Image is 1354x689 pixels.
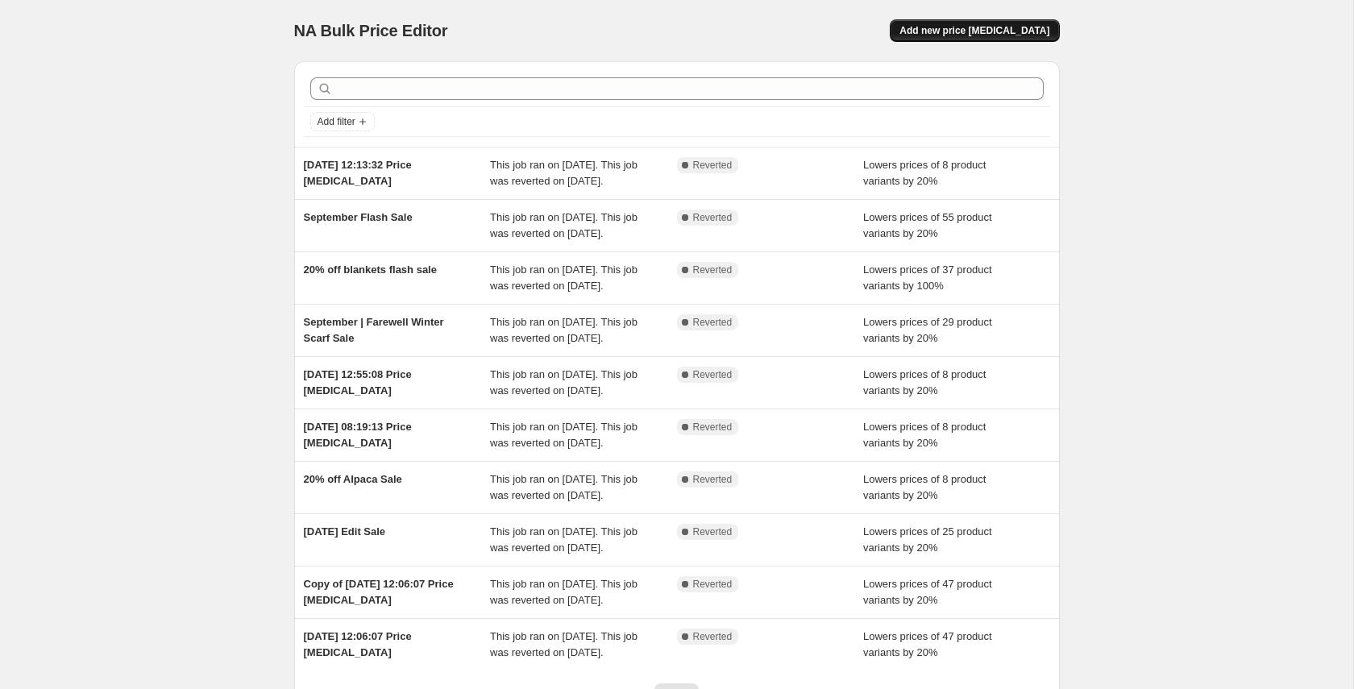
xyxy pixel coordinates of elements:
[693,421,733,434] span: Reverted
[899,24,1049,37] span: Add new price [MEDICAL_DATA]
[304,211,413,223] span: September Flash Sale
[490,316,638,344] span: This job ran on [DATE]. This job was reverted on [DATE].
[693,630,733,643] span: Reverted
[863,473,986,501] span: Lowers prices of 8 product variants by 20%
[863,159,986,187] span: Lowers prices of 8 product variants by 20%
[863,525,992,554] span: Lowers prices of 25 product variants by 20%
[863,630,992,658] span: Lowers prices of 47 product variants by 20%
[304,159,412,187] span: [DATE] 12:13:32 Price [MEDICAL_DATA]
[304,264,437,276] span: 20% off blankets flash sale
[490,264,638,292] span: This job ran on [DATE]. This job was reverted on [DATE].
[490,421,638,449] span: This job ran on [DATE]. This job was reverted on [DATE].
[890,19,1059,42] button: Add new price [MEDICAL_DATA]
[490,211,638,239] span: This job ran on [DATE]. This job was reverted on [DATE].
[304,578,454,606] span: Copy of [DATE] 12:06:07 Price [MEDICAL_DATA]
[693,578,733,591] span: Reverted
[693,159,733,172] span: Reverted
[304,525,386,538] span: [DATE] Edit Sale
[693,211,733,224] span: Reverted
[490,473,638,501] span: This job ran on [DATE]. This job was reverted on [DATE].
[304,473,402,485] span: 20% off Alpaca Sale
[490,525,638,554] span: This job ran on [DATE]. This job was reverted on [DATE].
[863,368,986,396] span: Lowers prices of 8 product variants by 20%
[863,264,992,292] span: Lowers prices of 37 product variants by 100%
[304,316,444,344] span: September | Farewell Winter Scarf Sale
[693,316,733,329] span: Reverted
[863,578,992,606] span: Lowers prices of 47 product variants by 20%
[304,368,412,396] span: [DATE] 12:55:08 Price [MEDICAL_DATA]
[304,630,412,658] span: [DATE] 12:06:07 Price [MEDICAL_DATA]
[693,525,733,538] span: Reverted
[490,159,638,187] span: This job ran on [DATE]. This job was reverted on [DATE].
[304,421,412,449] span: [DATE] 08:19:13 Price [MEDICAL_DATA]
[693,264,733,276] span: Reverted
[693,473,733,486] span: Reverted
[318,115,355,128] span: Add filter
[863,211,992,239] span: Lowers prices of 55 product variants by 20%
[863,316,992,344] span: Lowers prices of 29 product variants by 20%
[310,112,375,131] button: Add filter
[693,368,733,381] span: Reverted
[294,22,448,39] span: NA Bulk Price Editor
[490,578,638,606] span: This job ran on [DATE]. This job was reverted on [DATE].
[490,368,638,396] span: This job ran on [DATE]. This job was reverted on [DATE].
[490,630,638,658] span: This job ran on [DATE]. This job was reverted on [DATE].
[863,421,986,449] span: Lowers prices of 8 product variants by 20%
